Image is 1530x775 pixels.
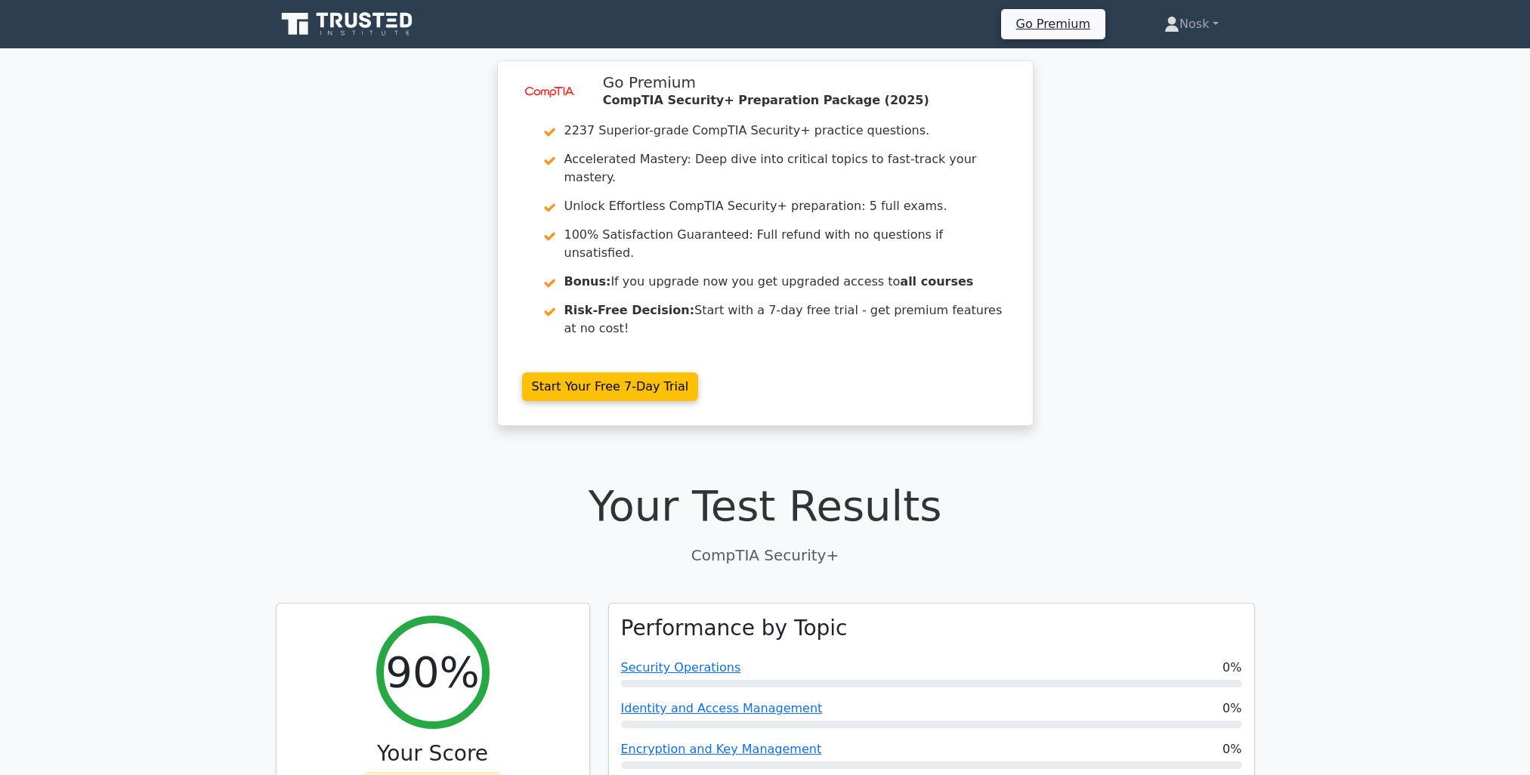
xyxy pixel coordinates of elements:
[276,544,1255,567] p: CompTIA Security+
[1128,9,1254,39] a: Nosk
[1007,14,1099,34] a: Go Premium
[621,660,741,675] a: Security Operations
[621,616,848,641] h3: Performance by Topic
[276,480,1255,531] h1: Your Test Results
[289,741,577,767] h3: Your Score
[1222,659,1241,677] span: 0%
[1222,740,1241,758] span: 0%
[1222,699,1241,718] span: 0%
[621,701,823,715] a: Identity and Access Management
[621,742,822,756] a: Encryption and Key Management
[385,647,479,697] h2: 90%
[522,372,699,401] a: Start Your Free 7-Day Trial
